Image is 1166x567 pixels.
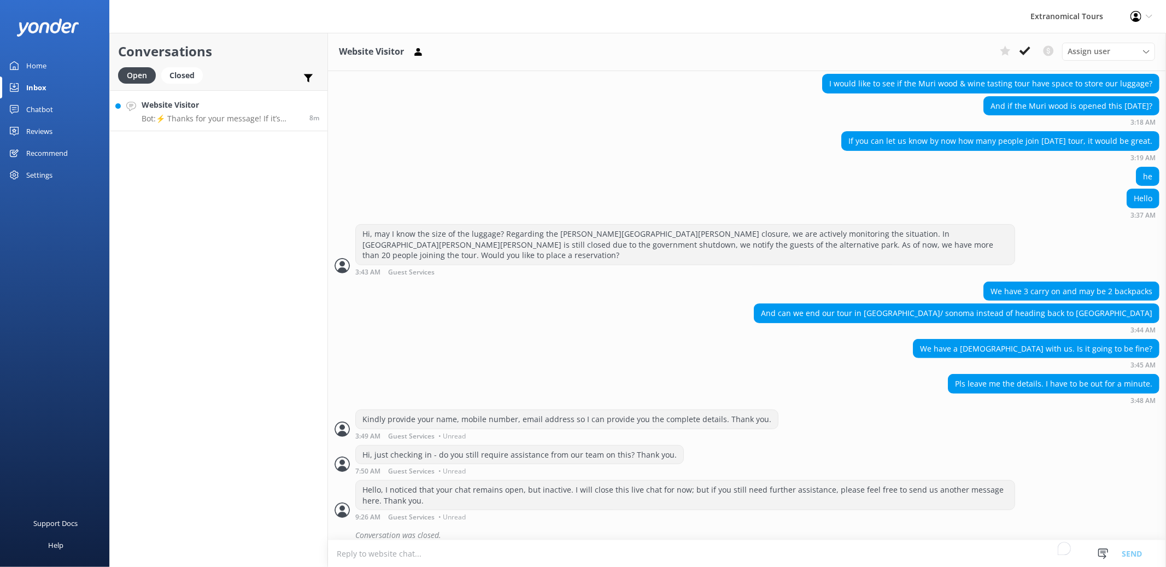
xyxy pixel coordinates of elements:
[1130,327,1156,334] strong: 3:44 AM
[26,164,52,186] div: Settings
[948,375,1159,393] div: Pls leave me the details. I have to be out for a minute.
[142,99,301,111] h4: Website Visitor
[1130,155,1156,161] strong: 3:19 AM
[118,69,161,81] a: Open
[355,433,380,440] strong: 3:49 AM
[34,512,78,534] div: Support Docs
[1130,119,1156,126] strong: 3:18 AM
[355,432,778,440] div: Oct 08 2025 12:49pm (UTC -07:00) America/Tijuana
[335,526,1159,545] div: 2025-10-09T01:45:26.034
[984,282,1159,301] div: We have 3 carry on and may be 2 backpacks
[841,154,1159,161] div: Oct 08 2025 12:19pm (UTC -07:00) America/Tijuana
[1062,43,1155,60] div: Assign User
[438,468,466,475] span: • Unread
[356,481,1015,510] div: Hello, I noticed that your chat remains open, but inactive. I will close this live chat for now; ...
[1068,45,1110,57] span: Assign user
[823,74,1159,93] div: I would like to see if the Muri wood & wine tasting tour have space to store our luggage?
[118,41,319,62] h2: Conversations
[438,433,466,440] span: • Unread
[161,69,208,81] a: Closed
[355,513,1015,521] div: Oct 08 2025 06:26pm (UTC -07:00) America/Tijuana
[1130,212,1156,219] strong: 3:37 AM
[1127,189,1159,208] div: Hello
[355,514,380,521] strong: 9:26 AM
[48,534,63,556] div: Help
[356,410,778,429] div: Kindly provide your name, mobile number, email address so I can provide you the complete details....
[355,269,380,276] strong: 3:43 AM
[328,540,1166,567] textarea: To enrich screen reader interactions, please activate Accessibility in Grammarly extension settings
[16,19,79,37] img: yonder-white-logo.png
[339,45,404,59] h3: Website Visitor
[26,98,53,120] div: Chatbot
[438,514,466,521] span: • Unread
[355,467,684,475] div: Oct 08 2025 04:50pm (UTC -07:00) America/Tijuana
[142,114,301,124] p: Bot: ⚡ Thanks for your message! If it’s during our office hours (5:30am–10pm PT), a live agent wi...
[355,468,380,475] strong: 7:50 AM
[913,361,1159,369] div: Oct 08 2025 12:45pm (UTC -07:00) America/Tijuana
[983,118,1159,126] div: Oct 08 2025 12:18pm (UTC -07:00) America/Tijuana
[26,142,68,164] div: Recommend
[161,67,203,84] div: Closed
[984,97,1159,115] div: And if the Muri wood is opened this [DATE]?
[388,269,435,276] span: Guest Services
[842,132,1159,150] div: If you can let us know by now how many people join [DATE] tour, it would be great.
[388,433,435,440] span: Guest Services
[948,396,1159,404] div: Oct 08 2025 12:48pm (UTC -07:00) America/Tijuana
[26,120,52,142] div: Reviews
[26,55,46,77] div: Home
[754,326,1159,334] div: Oct 08 2025 12:44pm (UTC -07:00) America/Tijuana
[388,468,435,475] span: Guest Services
[388,514,435,521] span: Guest Services
[356,225,1015,265] div: Hi, may I know the size of the luggage? Regarding the [PERSON_NAME][GEOGRAPHIC_DATA][PERSON_NAME]...
[118,67,156,84] div: Open
[1130,398,1156,404] strong: 3:48 AM
[1136,167,1159,186] div: he
[355,268,1015,276] div: Oct 08 2025 12:43pm (UTC -07:00) America/Tijuana
[355,526,1159,545] div: Conversation was closed.
[26,77,46,98] div: Inbox
[356,446,683,464] div: Hi, just checking in - do you still require assistance from our team on this? Thank you.
[1130,362,1156,369] strong: 3:45 AM
[754,304,1159,323] div: And can we end our tour in [GEOGRAPHIC_DATA]/ sonoma instead of heading back to [GEOGRAPHIC_DATA]
[1127,211,1159,219] div: Oct 08 2025 12:37pm (UTC -07:00) America/Tijuana
[110,90,327,131] a: Website VisitorBot:⚡ Thanks for your message! If it’s during our office hours (5:30am–10pm PT), a...
[913,340,1159,358] div: We have a [DEMOGRAPHIC_DATA] with us. Is it going to be fine?
[309,113,319,122] span: Oct 09 2025 09:47am (UTC -07:00) America/Tijuana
